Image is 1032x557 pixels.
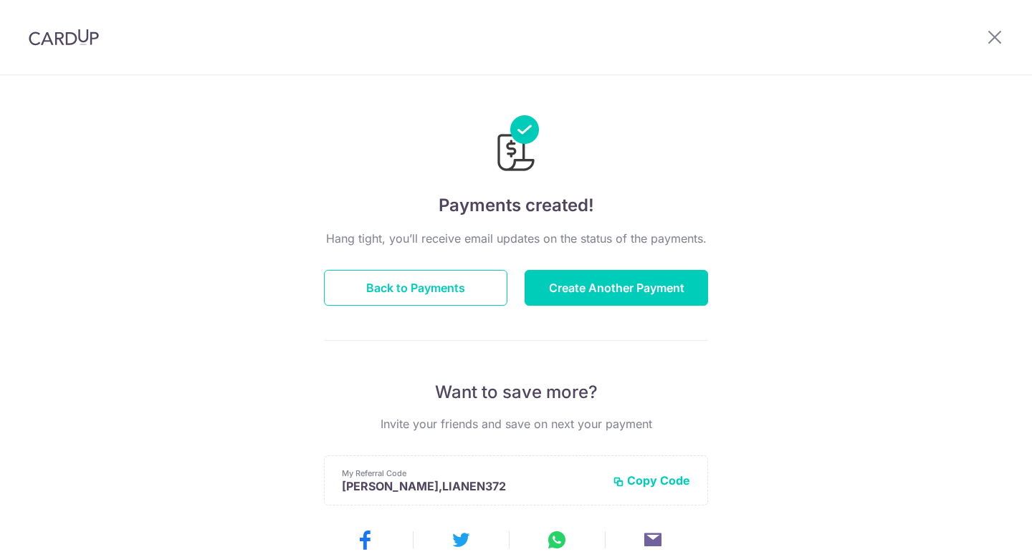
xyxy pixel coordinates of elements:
h4: Payments created! [324,193,708,218]
p: My Referral Code [342,468,601,479]
button: Copy Code [613,473,690,488]
p: [PERSON_NAME],LIANEN372 [342,479,601,493]
p: Invite your friends and save on next your payment [324,415,708,432]
iframe: Opens a widget where you can find more information [940,514,1018,550]
p: Hang tight, you’ll receive email updates on the status of the payments. [324,230,708,247]
p: Want to save more? [324,381,708,404]
img: Payments [493,115,539,175]
img: CardUp [29,29,99,46]
button: Back to Payments [324,270,507,306]
button: Create Another Payment [525,270,708,306]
